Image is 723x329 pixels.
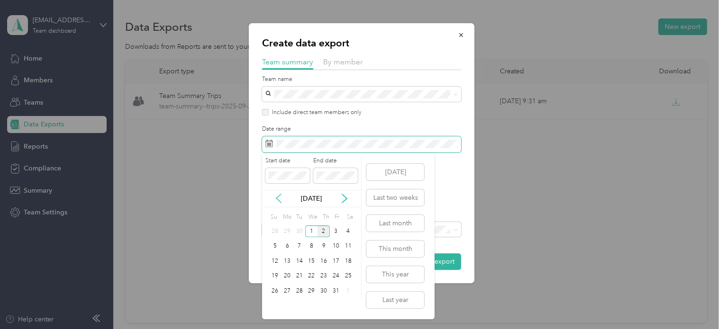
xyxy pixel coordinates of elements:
[269,285,281,297] div: 26
[305,255,317,267] div: 15
[293,240,306,252] div: 7
[345,211,354,224] div: Sa
[366,240,424,257] button: This month
[342,255,354,267] div: 18
[262,75,461,84] label: Team name
[262,36,461,50] p: Create data export
[366,292,424,308] button: Last year
[366,164,424,180] button: [DATE]
[269,255,281,267] div: 12
[330,270,342,282] div: 24
[670,276,723,329] iframe: Everlance-gr Chat Button Frame
[330,240,342,252] div: 10
[333,211,342,224] div: Fr
[313,157,358,165] label: End date
[342,225,354,237] div: 4
[269,108,361,117] label: Include direct team members only
[269,240,281,252] div: 5
[281,240,293,252] div: 6
[281,270,293,282] div: 20
[317,255,330,267] div: 16
[323,57,363,66] span: By member
[366,215,424,231] button: Last month
[307,211,317,224] div: We
[317,240,330,252] div: 9
[330,255,342,267] div: 17
[342,240,354,252] div: 11
[291,194,331,204] p: [DATE]
[366,189,424,206] button: Last two weeks
[281,255,293,267] div: 13
[366,266,424,283] button: This year
[293,255,306,267] div: 14
[342,270,354,282] div: 25
[281,285,293,297] div: 27
[342,285,354,297] div: 1
[305,270,317,282] div: 22
[317,285,330,297] div: 30
[293,285,306,297] div: 28
[330,225,342,237] div: 3
[305,285,317,297] div: 29
[295,211,304,224] div: Tu
[265,157,310,165] label: Start date
[305,225,317,237] div: 1
[305,240,317,252] div: 8
[317,225,330,237] div: 2
[281,225,293,237] div: 29
[293,270,306,282] div: 21
[262,57,313,66] span: Team summary
[330,285,342,297] div: 31
[269,225,281,237] div: 28
[321,211,330,224] div: Th
[293,225,306,237] div: 30
[269,270,281,282] div: 19
[262,125,461,133] label: Date range
[269,211,278,224] div: Su
[317,270,330,282] div: 23
[281,211,291,224] div: Mo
